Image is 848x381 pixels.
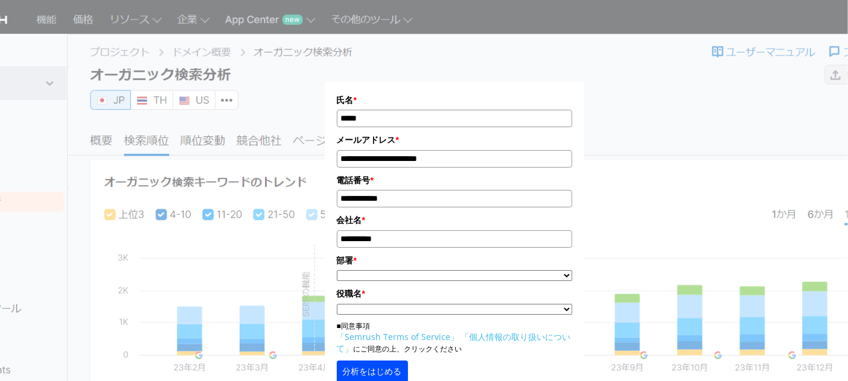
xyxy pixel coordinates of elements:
label: 氏名 [337,93,572,107]
label: 部署 [337,254,572,267]
label: 役職名 [337,287,572,300]
a: 「個人情報の取り扱いについて」 [337,331,571,354]
label: 会社名 [337,213,572,227]
p: ■同意事項 にご同意の上、クリックください [337,321,572,354]
label: メールアドレス [337,133,572,146]
a: 「Semrush Terms of Service」 [337,331,459,342]
label: 電話番号 [337,174,572,187]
